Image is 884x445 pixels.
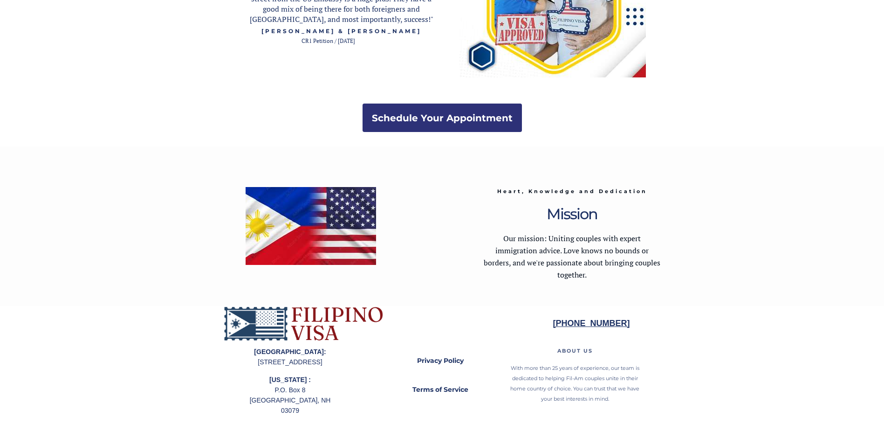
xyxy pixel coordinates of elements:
[396,350,485,372] a: Privacy Policy
[396,379,485,401] a: Terms of Service
[417,356,464,365] strong: Privacy Policy
[553,319,630,328] strong: [PHONE_NUMBER]
[484,233,660,280] span: Our mission: Uniting couples with expert immigration advice. Love knows no bounds or borders, and...
[363,104,522,132] a: Schedule Your Appointment
[261,28,421,35] span: [PERSON_NAME] & [PERSON_NAME]
[254,348,326,355] strong: [GEOGRAPHIC_DATA]:
[372,112,513,124] strong: Schedule Your Appointment
[553,320,630,327] a: [PHONE_NUMBER]
[247,375,334,416] p: P.O. Box 8 [GEOGRAPHIC_DATA], NH 03079
[557,348,593,354] span: ABOUT US
[510,365,639,402] span: With more than 25 years of experience, our team is dedicated to helping Fil-Am couples unite in t...
[247,347,334,367] p: [STREET_ADDRESS]
[302,37,355,44] span: CR1 Petition / [DATE]
[547,205,597,223] span: Mission
[497,188,647,195] span: Heart, Knowledge and Dedication
[269,376,311,383] strong: [US_STATE] :
[412,385,468,394] strong: Terms of Service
